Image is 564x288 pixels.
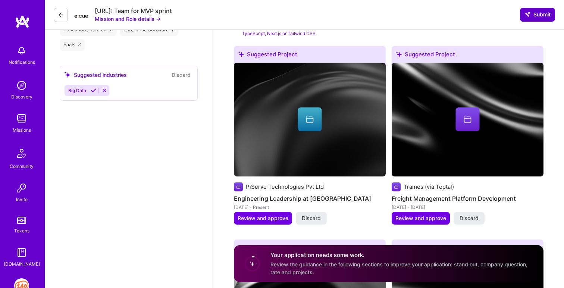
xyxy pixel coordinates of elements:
img: discovery [14,78,29,93]
span: Discard [302,215,321,222]
img: Invite [14,181,29,195]
img: cover [234,63,386,176]
div: Suggested Project [392,46,543,66]
img: tokens [17,217,26,224]
span: Review and approve [395,215,446,222]
div: [DATE] - Present [234,203,386,211]
h4: Freight Management Platform Development [392,194,543,203]
img: Company Logo [74,9,89,21]
button: Discard [169,71,193,79]
div: Suggested Project [234,240,386,259]
i: icon LeftArrowDark [58,12,64,18]
img: teamwork [14,111,29,126]
div: Community [10,162,34,170]
div: Trames (via Toptal) [404,183,454,191]
img: Community [13,144,31,162]
div: Discovery [11,93,32,101]
h4: Your application needs some work. [270,251,535,259]
span: Review and approve [238,215,288,222]
img: bell [14,43,29,58]
div: Missions [13,126,31,134]
div: [DOMAIN_NAME] [4,260,40,268]
i: icon Close [78,43,81,46]
div: Notifications [9,58,35,66]
div: [DATE] - [DATE] [392,203,543,211]
i: icon SuggestedTeams [65,72,71,78]
button: Review and approve [392,212,450,225]
div: [URL]: Team for MVP sprint [95,7,172,15]
i: Reject [101,88,107,93]
div: PiServe Technologies Pvt Ltd [246,183,324,191]
span: Big Data [68,88,86,93]
span: Review the guidance in the following sections to improve your application: stand out, company que... [270,261,527,275]
i: icon SuggestedTeams [396,51,402,57]
div: SaaS [60,39,85,51]
i: Accept [91,88,96,93]
button: Submit [520,8,555,21]
img: Company logo [234,182,243,191]
span: Submit [524,11,551,18]
div: Suggested Project [234,46,386,66]
img: Company logo [392,182,401,191]
i: icon SuggestedTeams [238,51,244,57]
div: Tokens [14,227,29,235]
img: logo [15,15,30,28]
div: Suggested Project [392,240,543,259]
span: Discard [460,215,479,222]
div: Suggested industries [65,71,127,79]
button: Review and approve [234,212,292,225]
h4: Engineering Leadership at [GEOGRAPHIC_DATA] [234,194,386,203]
button: Discard [296,212,327,225]
button: Discard [454,212,485,225]
img: guide book [14,245,29,260]
img: cover [392,63,543,176]
button: Mission and Role details → [95,15,161,23]
i: icon SendLight [524,12,530,18]
div: Invite [16,195,28,203]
